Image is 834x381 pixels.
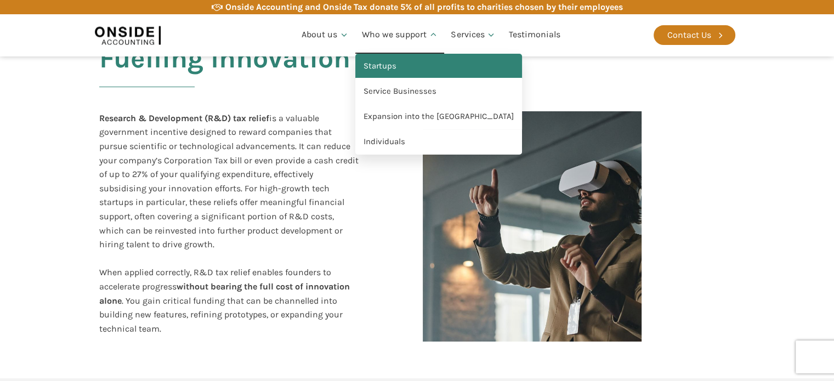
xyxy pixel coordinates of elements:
a: Startups [355,54,522,79]
a: Testimonials [502,16,567,54]
h2: Fuelling Innovation for Startups [99,43,735,100]
b: without bearing the full cost of innovation alone [99,281,350,306]
a: About us [295,16,355,54]
a: Individuals [355,129,522,155]
b: Research & Development (R&D) [99,113,231,123]
a: Expansion into the [GEOGRAPHIC_DATA] [355,104,522,129]
a: Services [444,16,502,54]
div: Contact Us [667,28,711,42]
b: tax relief [233,113,269,123]
img: Onside Accounting [95,22,161,48]
div: is a valuable government incentive designed to reward companies that pursue scientific or technol... [99,111,359,350]
a: Who we support [355,16,445,54]
a: Service Businesses [355,79,522,104]
a: Contact Us [654,25,735,45]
